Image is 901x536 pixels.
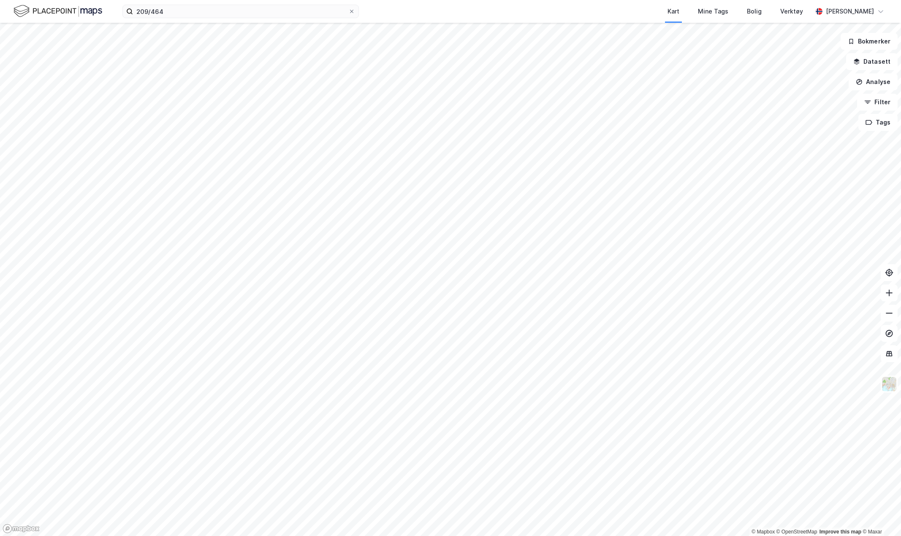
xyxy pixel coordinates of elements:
div: [PERSON_NAME] [826,6,874,16]
a: Mapbox [752,529,775,535]
div: Verktøy [780,6,803,16]
button: Filter [857,94,898,111]
div: Mine Tags [698,6,728,16]
div: Kart [668,6,679,16]
a: Improve this map [820,529,861,535]
input: Søk på adresse, matrikkel, gårdeiere, leietakere eller personer [133,5,348,18]
a: Mapbox homepage [3,524,40,533]
button: Bokmerker [841,33,898,50]
img: logo.f888ab2527a4732fd821a326f86c7f29.svg [14,4,102,19]
iframe: Chat Widget [859,495,901,536]
button: Analyse [849,73,898,90]
button: Datasett [846,53,898,70]
div: Bolig [747,6,762,16]
button: Tags [858,114,898,131]
div: Kontrollprogram for chat [859,495,901,536]
img: Z [881,376,897,392]
a: OpenStreetMap [776,529,817,535]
